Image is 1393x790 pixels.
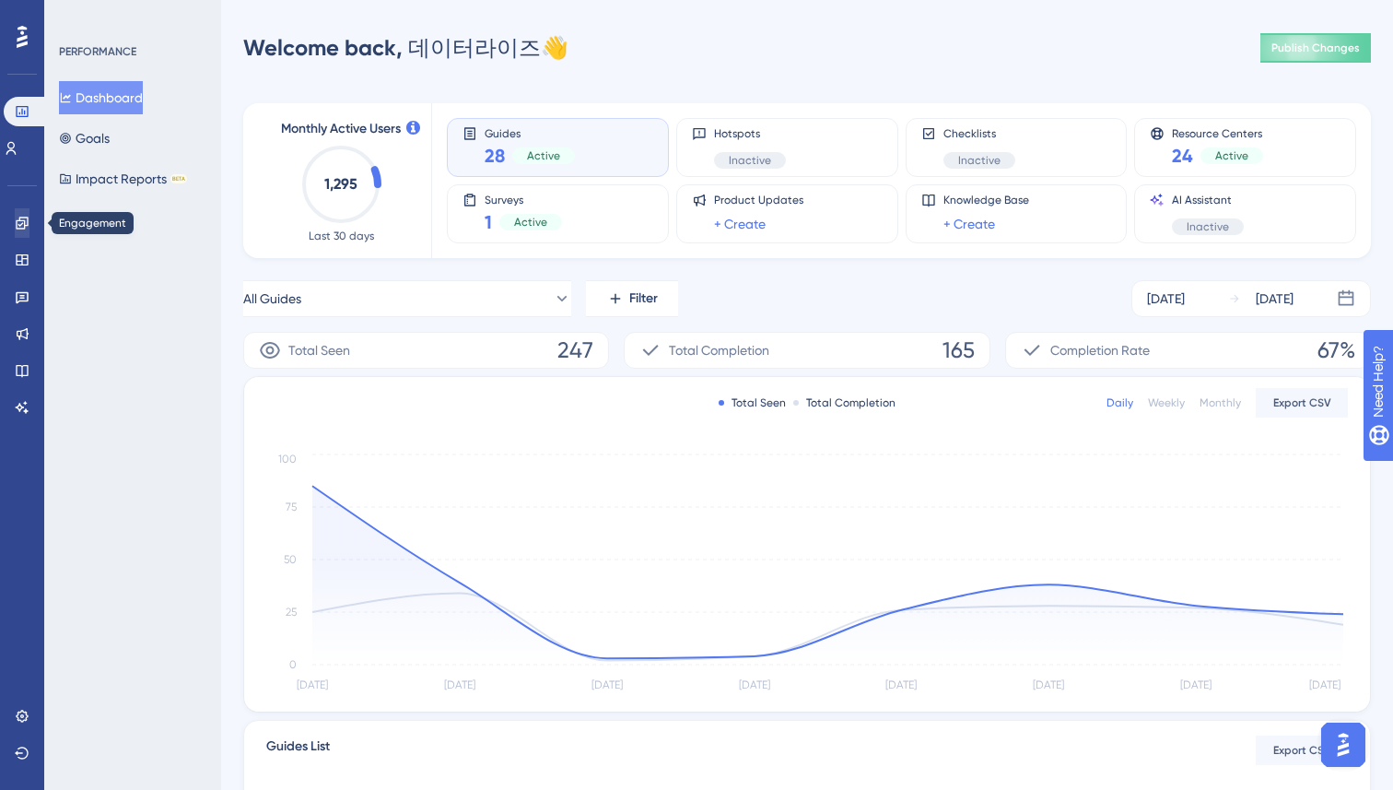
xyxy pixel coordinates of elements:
[59,122,110,155] button: Goals
[719,395,786,410] div: Total Seen
[1172,193,1244,207] span: AI Assistant
[1147,288,1185,310] div: [DATE]
[557,336,593,365] span: 247
[181,29,217,66] img: Profile image for Kemal
[958,153,1001,168] span: Inactive
[586,280,678,317] button: Filter
[19,244,349,312] div: Profile image for SimayRate your conversationSimay•[DATE]
[243,33,568,63] div: 데이터라이즈 👋
[82,261,232,276] span: Rate your conversation
[1172,126,1263,139] span: Resource Centers
[629,288,658,310] span: Filter
[243,280,571,317] button: All Guides
[1106,395,1133,410] div: Daily
[243,34,403,61] span: Welcome back,
[289,658,297,671] tspan: 0
[184,575,369,649] button: Messages
[1260,33,1371,63] button: Publish Changes
[942,336,975,365] span: 165
[485,143,505,169] span: 28
[278,453,297,466] tspan: 100
[82,278,122,298] div: Simay
[1273,743,1331,758] span: Export CSV
[793,395,895,410] div: Total Completion
[37,162,332,194] p: How can we help?
[324,175,357,193] text: 1,295
[59,162,187,195] button: Impact ReportsBETA
[527,148,560,163] span: Active
[591,678,623,691] tspan: [DATE]
[714,193,803,207] span: Product Updates
[485,209,492,235] span: 1
[1309,678,1340,691] tspan: [DATE]
[1256,388,1348,418] button: Export CSV
[485,193,562,206] span: Surveys
[43,5,115,27] span: Need Help?
[1050,339,1150,361] span: Completion Rate
[885,678,917,691] tspan: [DATE]
[38,260,75,297] img: Profile image for Simay
[245,621,309,634] span: Messages
[444,678,475,691] tspan: [DATE]
[1317,336,1355,365] span: 67%
[1256,288,1293,310] div: [DATE]
[243,288,301,310] span: All Guides
[1172,143,1193,169] span: 24
[266,736,330,765] span: Guides List
[18,323,350,373] div: Send us a message
[514,215,547,230] span: Active
[37,39,144,60] img: logo
[288,339,350,361] span: Total Seen
[251,29,287,66] img: Profile image for Diênifer
[18,217,350,313] div: Recent messageProfile image for SimayRate your conversationSimay•[DATE]
[286,501,297,513] tspan: 75
[38,232,331,252] div: Recent message
[281,118,401,140] span: Monthly Active Users
[943,193,1029,207] span: Knowledge Base
[714,213,766,235] a: + Create
[1273,395,1331,410] span: Export CSV
[286,606,297,619] tspan: 25
[59,81,143,114] button: Dashboard
[37,131,332,162] p: Hi 데이터라이즈! 👋 🌊
[714,126,786,141] span: Hotspots
[317,29,350,63] div: Close
[216,29,252,66] img: Profile image for Simay
[59,44,136,59] div: PERFORMANCE
[669,339,769,361] span: Total Completion
[38,338,308,358] div: Send us a message
[1271,41,1360,55] span: Publish Changes
[485,126,575,139] span: Guides
[739,678,770,691] tspan: [DATE]
[297,678,328,691] tspan: [DATE]
[170,174,187,183] div: BETA
[309,229,374,243] span: Last 30 days
[71,621,112,634] span: Home
[729,153,771,168] span: Inactive
[1180,678,1212,691] tspan: [DATE]
[125,278,177,298] div: • [DATE]
[1187,219,1229,234] span: Inactive
[1256,736,1348,765] button: Export CSV
[943,126,1015,141] span: Checklists
[1148,395,1185,410] div: Weekly
[284,553,297,566] tspan: 50
[943,213,995,235] a: + Create
[1215,148,1248,163] span: Active
[1033,678,1064,691] tspan: [DATE]
[1316,717,1371,772] iframe: UserGuiding AI Assistant Launcher
[1200,395,1241,410] div: Monthly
